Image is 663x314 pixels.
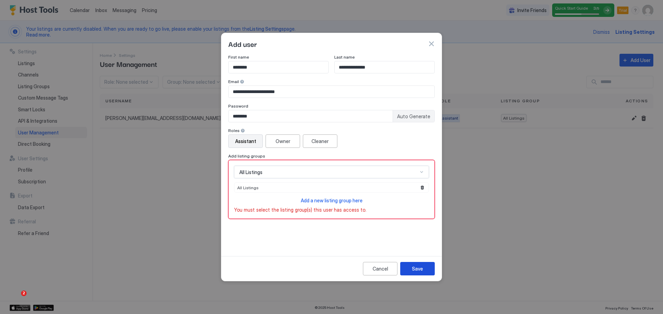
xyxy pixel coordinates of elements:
span: All Listings [239,169,262,175]
span: Add listing groups [228,153,265,159]
input: Input Field [229,110,393,122]
button: Owner [266,134,300,148]
button: Remove [419,184,426,191]
span: Email [228,79,239,84]
div: Cleaner [311,138,329,145]
button: Cancel [363,262,397,275]
button: Cleaner [303,134,337,148]
button: Assistant [228,134,263,148]
div: Assistant [235,138,256,145]
span: 2 [21,291,27,296]
span: Roles [228,128,240,133]
input: Input Field [229,61,328,73]
span: Password [228,103,248,109]
span: Last name [334,54,355,60]
span: All Listings [237,185,259,190]
iframe: Intercom live chat [7,291,23,307]
button: Save [400,262,435,275]
a: Add a new listing group here [301,197,363,204]
span: Auto Generate [397,113,430,120]
span: Add user [228,39,257,49]
div: Owner [276,138,290,145]
div: Cancel [373,265,388,272]
input: Input Field [229,86,434,98]
span: First name [228,54,249,60]
div: Save [412,265,423,272]
span: Add a new listing group here [301,197,363,203]
span: You must select the listing group(s) this user has access to. [234,207,366,213]
input: Input Field [335,61,434,73]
